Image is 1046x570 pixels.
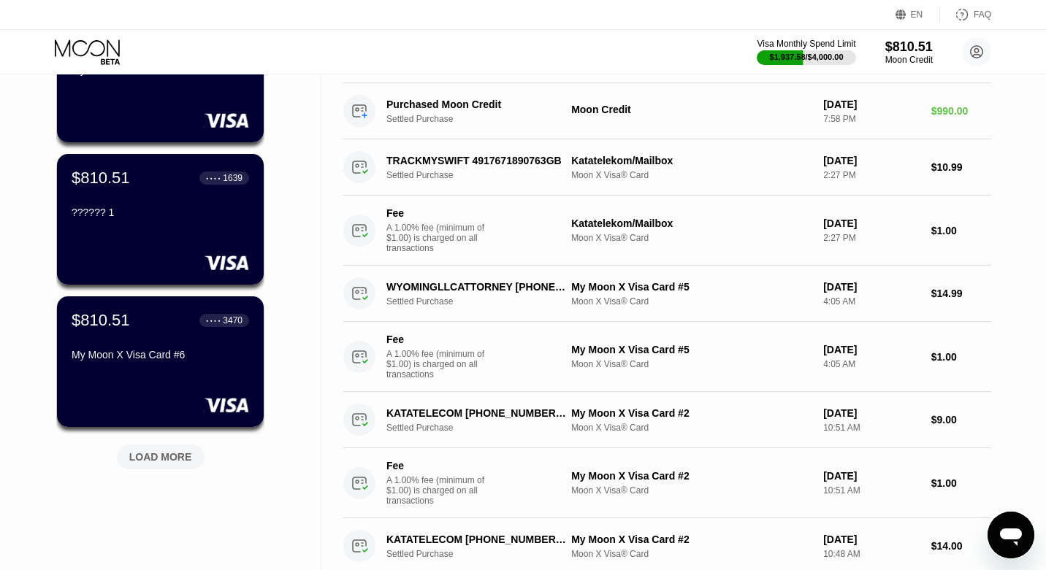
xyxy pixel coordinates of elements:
div: Visa Monthly Spend Limit$1,937.58/$4,000.00 [757,39,855,65]
div: [DATE] [823,99,920,110]
div: Moon Credit [885,55,933,65]
div: [DATE] [823,217,920,229]
div: ● ● ● ● [206,176,221,180]
iframe: Button to launch messaging window [988,512,1034,558]
div: My Moon X Visa Card #2 [571,470,812,482]
div: EN [911,9,923,20]
div: My Moon X Visa Card #5 [571,281,812,293]
div: Moon X Visa® Card [571,170,812,180]
div: [DATE] [823,534,920,545]
div: Moon X Visa® Card [571,233,812,243]
div: $810.51● ● ● ●1639?????? 1 [57,154,264,285]
div: Settled Purchase [386,423,581,433]
div: KATATELECOM [PHONE_NUMBER] EESettled PurchaseMy Moon X Visa Card #2Moon X Visa® Card[DATE]10:51 A... [343,392,991,448]
div: My Moon X Visa Card #5 [571,344,812,355]
div: WYOMINGLLCATTORNEY [PHONE_NUMBER] US [386,281,568,293]
div: 2:27 PM [823,170,920,180]
div: My Moon X Visa Card #6 [72,349,249,361]
div: $9.00 [931,414,991,425]
div: FAQ [940,7,991,22]
div: Moon X Visa® Card [571,423,812,433]
div: Fee [386,334,489,345]
div: Settled Purchase [386,114,581,124]
div: FeeA 1.00% fee (minimum of $1.00) is charged on all transactionsKatatelekom/MailboxMoon X Visa® C... [343,196,991,266]
div: [DATE] [823,155,920,166]
div: $810.51 [885,39,933,55]
div: $810.51● ● ● ●9001My Moon X Visa Card #8 [57,12,264,142]
div: Moon X Visa® Card [571,549,812,559]
div: FeeA 1.00% fee (minimum of $1.00) is charged on all transactionsMy Moon X Visa Card #5Moon X Visa... [343,322,991,392]
div: Moon X Visa® Card [571,359,812,369]
div: ?????? 1 [72,207,249,218]
div: EN [896,7,940,22]
div: ● ● ● ● [206,318,221,323]
div: My Moon X Visa Card #2 [571,407,812,419]
div: Moon Credit [571,104,812,115]
div: $1.00 [931,477,991,489]
div: [DATE] [823,281,920,293]
div: Moon X Visa® Card [571,296,812,307]
div: 4:05 AM [823,359,920,369]
div: KATATELECOM [PHONE_NUMBER] EE [386,407,568,419]
div: LOAD MORE [106,439,215,469]
div: $810.51Moon Credit [885,39,933,65]
div: 3470 [223,315,243,326]
div: $14.00 [931,540,991,552]
div: 1639 [223,173,243,183]
div: Visa Monthly Spend Limit [757,39,855,49]
div: [DATE] [823,344,920,355]
div: $990.00 [931,105,991,117]
div: 10:51 AM [823,485,920,496]
div: Moon X Visa® Card [571,485,812,496]
div: $810.51● ● ● ●3470My Moon X Visa Card #6 [57,296,264,427]
div: A 1.00% fee (minimum of $1.00) is charged on all transactions [386,223,496,253]
div: $10.99 [931,161,991,173]
div: TRACKMYSWIFT 4917671890763GBSettled PurchaseKatatelekom/MailboxMoon X Visa® Card[DATE]2:27 PM$10.99 [343,139,991,196]
div: Settled Purchase [386,549,581,559]
div: Purchased Moon CreditSettled PurchaseMoon Credit[DATE]7:58 PM$990.00 [343,83,991,139]
div: A 1.00% fee (minimum of $1.00) is charged on all transactions [386,475,496,506]
div: FeeA 1.00% fee (minimum of $1.00) is charged on all transactionsMy Moon X Visa Card #2Moon X Visa... [343,448,991,518]
div: $1.00 [931,351,991,363]
div: A 1.00% fee (minimum of $1.00) is charged on all transactions [386,349,496,380]
div: $14.99 [931,288,991,299]
div: 7:58 PM [823,114,920,124]
div: Purchased Moon Credit [386,99,568,110]
div: LOAD MORE [129,450,192,463]
div: Katatelekom/Mailbox [571,217,812,229]
div: $1,937.58 / $4,000.00 [770,53,844,61]
div: Katatelekom/Mailbox [571,155,812,166]
div: 2:27 PM [823,233,920,243]
div: 4:05 AM [823,296,920,307]
div: $810.51 [72,169,130,188]
div: Fee [386,207,489,219]
div: FAQ [974,9,991,20]
div: KATATELECOM [PHONE_NUMBER] EE [386,534,568,545]
div: [DATE] [823,407,920,419]
div: 10:48 AM [823,549,920,559]
div: 10:51 AM [823,423,920,433]
div: TRACKMYSWIFT 4917671890763GB [386,155,568,166]
div: [DATE] [823,470,920,482]
div: My Moon X Visa Card #2 [571,534,812,545]
div: Settled Purchase [386,296,581,307]
div: $1.00 [931,225,991,236]
div: WYOMINGLLCATTORNEY [PHONE_NUMBER] USSettled PurchaseMy Moon X Visa Card #5Moon X Visa® Card[DATE]... [343,266,991,322]
div: $810.51 [72,311,130,330]
div: Fee [386,460,489,471]
div: Settled Purchase [386,170,581,180]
